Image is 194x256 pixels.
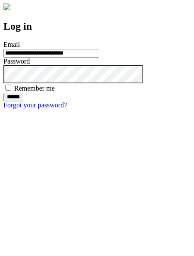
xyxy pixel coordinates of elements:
[3,3,10,10] img: logo-4e3dc11c47720685a147b03b5a06dd966a58ff35d612b21f08c02c0306f2b779.png
[3,101,67,109] a: Forgot your password?
[3,58,30,65] label: Password
[14,85,55,92] label: Remember me
[3,21,191,32] h2: Log in
[3,41,20,48] label: Email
